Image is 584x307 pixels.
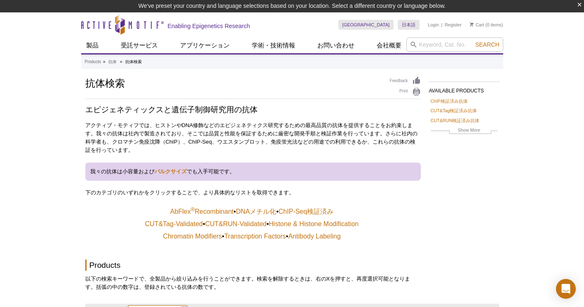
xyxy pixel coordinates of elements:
[429,81,499,96] h2: AVAILABLE PRODUCTS
[103,59,106,64] li: »
[224,232,286,241] a: Transcription Factors
[108,58,117,66] a: 抗体
[85,189,421,197] p: 下のカテゴリのいずれかをクリックすることで、より具体的なリストを取得できます。
[86,206,420,217] td: • •
[288,232,340,241] a: Antibody Labeling
[85,76,382,89] h1: 抗体検索
[269,220,359,228] a: Histone & Histone Modification
[85,104,421,115] h2: エピジェネティックスと遺伝子制御研究用の抗体
[390,87,421,97] a: Print
[428,22,439,28] a: Login
[475,41,499,48] span: Search
[191,206,195,213] sup: ®
[398,20,420,30] a: 日本語
[236,208,276,216] a: DNAメチル化
[168,22,250,30] h2: Enabling Epigenetics Research
[470,22,484,28] a: Cart
[81,38,103,53] a: 製品
[445,22,462,28] a: Register
[470,20,503,30] li: (0 items)
[431,97,468,105] a: ChIP検証済み抗体
[470,22,474,26] img: Your Cart
[372,38,406,53] a: 会社概要
[473,41,502,48] button: Search
[279,208,333,216] a: ChIP-Seq検証済み
[175,38,235,53] a: アプリケーション
[406,38,503,52] input: Keyword, Cat. No.
[205,220,267,228] a: CUT&RUN-Validated
[338,20,394,30] a: [GEOGRAPHIC_DATA]
[431,126,497,136] a: Show More
[85,58,101,66] a: Products
[145,220,203,228] a: CUT&Tag-Validated
[125,59,142,64] li: 抗体検索
[85,275,421,291] p: 以下の検索キーワードで、全製品から絞り込みを行うことができます。検索を解除するときは、右のXを押すと、再度選択可能となります。括弧の中の数字は、登録されている抗体の数です。
[85,163,421,181] p: 我々の抗体は小容量および でも入手可能です。
[556,279,576,299] div: Open Intercom Messenger
[155,168,187,175] a: バルクサイズ
[390,76,421,85] a: Feedback
[431,117,480,124] a: CUT&RUN検証済み抗体
[431,107,477,114] a: CUT&Tag検証済み抗体
[163,232,222,241] a: Chromatin Modifiers
[116,38,163,53] a: 受託サービス
[120,59,122,64] li: »
[312,38,359,53] a: お問い合わせ
[85,121,421,154] p: アクティブ・モティフでは、ヒストンやDNA修飾などのエピジェネティクス研究するための最高品質の抗体を提供することをお約束します。我々の抗体は社内で製造されており、そこでは品質と性能を保証するため...
[441,20,443,30] li: |
[170,208,234,216] a: AbFlex®Recombinant
[247,38,300,53] a: 学術・技術情報
[85,260,421,271] h2: Products
[86,231,420,242] td: • •
[86,218,420,230] td: • •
